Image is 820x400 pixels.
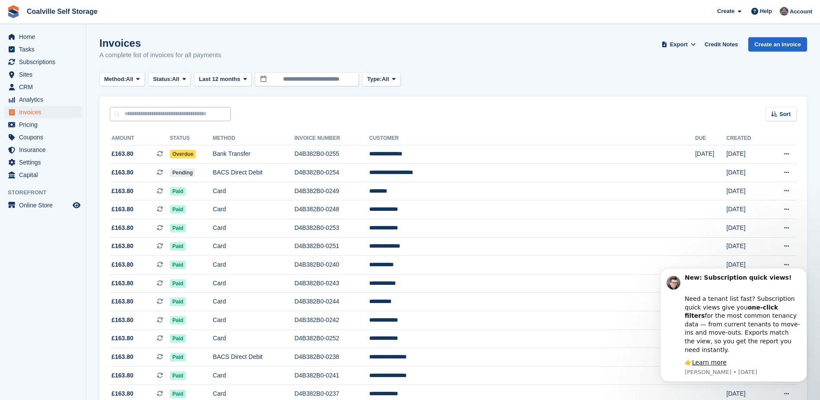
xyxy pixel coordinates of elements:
[294,182,369,200] td: D4B382B0-0249
[170,205,186,214] span: Paid
[112,316,134,325] span: £163.80
[294,329,369,348] td: D4B382B0-0252
[213,256,294,274] td: Card
[213,348,294,367] td: BACS Direct Debit
[382,75,389,84] span: All
[112,149,134,158] span: £163.80
[7,5,20,18] img: stora-icon-8386f47178a22dfd0bd8f6a31ec36ba5ce8667c1dd55bd0f319d3a0aa187defe.svg
[170,371,186,380] span: Paid
[112,297,134,306] span: £163.80
[670,40,688,49] span: Export
[8,188,86,197] span: Storefront
[779,110,791,119] span: Sort
[153,75,172,84] span: Status:
[112,279,134,288] span: £163.80
[170,353,186,361] span: Paid
[112,352,134,361] span: £163.80
[213,311,294,330] td: Card
[170,297,186,306] span: Paid
[4,199,82,211] a: menu
[4,106,82,118] a: menu
[148,72,191,87] button: Status: All
[19,68,71,81] span: Sites
[19,131,71,143] span: Coupons
[19,94,71,106] span: Analytics
[294,293,369,311] td: D4B382B0-0244
[213,145,294,164] td: Bank Transfer
[780,7,788,16] img: Jenny Rich
[19,56,71,68] span: Subscriptions
[213,366,294,385] td: Card
[4,56,82,68] a: menu
[19,106,71,118] span: Invoices
[294,274,369,293] td: D4B382B0-0243
[19,119,71,131] span: Pricing
[170,334,186,343] span: Paid
[213,182,294,200] td: Card
[99,37,221,49] h1: Invoices
[213,219,294,238] td: Card
[170,150,196,158] span: Overdue
[19,156,71,168] span: Settings
[727,182,767,200] td: [DATE]
[213,200,294,219] td: Card
[213,237,294,256] td: Card
[367,75,382,84] span: Type:
[369,132,695,145] th: Customer
[727,164,767,182] td: [DATE]
[213,293,294,311] td: Card
[4,144,82,156] a: menu
[760,7,772,16] span: Help
[294,219,369,238] td: D4B382B0-0253
[213,329,294,348] td: Card
[748,37,807,52] a: Create an Invoice
[112,242,134,251] span: £163.80
[717,7,734,16] span: Create
[110,132,170,145] th: Amount
[294,164,369,182] td: D4B382B0-0254
[362,72,400,87] button: Type: All
[4,43,82,55] a: menu
[172,75,179,84] span: All
[4,119,82,131] a: menu
[695,145,726,164] td: [DATE]
[213,132,294,145] th: Method
[213,164,294,182] td: BACS Direct Debit
[790,7,812,16] span: Account
[199,75,240,84] span: Last 12 months
[660,37,698,52] button: Export
[170,316,186,325] span: Paid
[170,242,186,251] span: Paid
[112,389,134,398] span: £163.80
[701,37,741,52] a: Credit Notes
[19,81,71,93] span: CRM
[112,260,134,269] span: £163.80
[4,169,82,181] a: menu
[727,132,767,145] th: Created
[213,274,294,293] td: Card
[4,81,82,93] a: menu
[71,200,82,210] a: Preview store
[294,200,369,219] td: D4B382B0-0248
[170,168,195,177] span: Pending
[727,237,767,256] td: [DATE]
[695,132,726,145] th: Due
[19,199,71,211] span: Online Store
[4,31,82,43] a: menu
[19,169,71,181] span: Capital
[294,348,369,367] td: D4B382B0-0238
[126,75,134,84] span: All
[99,72,145,87] button: Method: All
[112,334,134,343] span: £163.80
[23,4,101,19] a: Coalville Self Storage
[170,224,186,232] span: Paid
[99,50,221,60] p: A complete list of invoices for all payments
